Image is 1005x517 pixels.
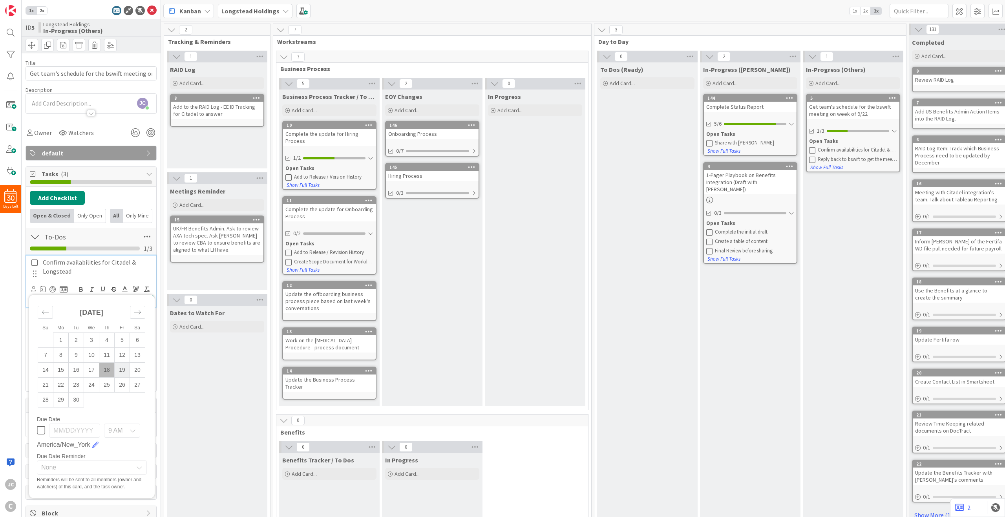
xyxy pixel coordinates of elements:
div: 12Update the offboarding business process piece based on last week's conversations [283,282,376,313]
div: Open Tasks [706,219,794,227]
td: Wednesday, 09/03/2025 12:00 PM [84,332,99,347]
button: Show Full Tasks [810,163,844,172]
span: 1/2 [293,154,301,162]
div: 145Hiring Process [386,164,479,181]
span: 0 [614,52,628,61]
td: Saturday, 09/06/2025 12:00 PM [130,332,145,347]
span: Description [26,86,53,93]
button: Add Checklist [30,191,85,205]
div: Update the Business Process Tracker [283,375,376,392]
span: 30 [7,195,15,201]
span: Add Card... [395,470,420,477]
div: 14 [283,367,376,375]
a: 8Add to the RAID Log - EE ID Tracking for Citadel to answer [170,94,264,127]
b: Longstead Holdings [221,7,280,15]
span: 1 [184,52,197,61]
strong: [DATE] [80,309,103,316]
span: Day to Day [598,38,896,46]
span: Add Card... [292,107,317,114]
div: 11 [283,197,376,204]
a: 144Complete Status Report5/6Open TasksShare with [PERSON_NAME]Show Full Tasks [703,94,797,156]
div: 146 [386,122,479,129]
div: Create a table of content [715,238,794,245]
td: Tuesday, 09/16/2025 12:00 PM [69,362,84,377]
span: 1 [820,52,833,61]
span: Business Process [280,65,578,73]
div: Add to Release / Version History [294,174,373,180]
span: 7 [288,25,301,35]
span: 2 [399,79,413,88]
span: Meetings Reminder [170,187,225,195]
div: 144Complete Status Report [704,95,797,112]
td: Saturday, 09/13/2025 12:00 PM [130,347,145,362]
a: 10Complete the update for Hiring Process1/2Open TasksAdd to Release / Version HistoryShow Full Tasks [282,121,376,190]
input: type card name here... [26,66,157,80]
td: Sunday, 09/07/2025 12:00 PM [38,347,53,362]
div: 5 [810,95,899,101]
div: 4 [704,163,797,170]
div: 144 [704,95,797,102]
div: Update the offboarding business process piece based on last week's conversations [283,289,376,313]
div: Complete the initial draft [715,229,794,235]
span: 1x [26,7,37,15]
span: JC [137,98,148,109]
div: Only Open [74,209,106,223]
div: Add to Release / Revision History [294,249,373,256]
a: 13Work on the [MEDICAL_DATA] Procedure - process document [282,327,376,360]
small: Fr [120,325,124,331]
a: 41-Pager Playbook on Benefits Integration (Draft with [PERSON_NAME])0/3Open TasksComplete the ini... [703,162,797,264]
div: Get team's schedule for the bswift meeting on week of 9/22 [807,102,899,119]
div: 10Complete the update for Hiring Process [283,122,376,146]
span: Longstead Holdings [43,21,103,27]
td: Monday, 09/15/2025 12:00 PM [53,362,69,377]
div: Final Review before sharing [715,248,794,254]
span: In-Progress (Others) [806,66,866,73]
td: Saturday, 09/20/2025 12:00 PM [130,362,145,377]
div: 11 [287,198,376,203]
div: 14Update the Business Process Tracker [283,367,376,392]
div: Open & Closed [30,209,74,223]
span: 0 [184,295,197,305]
div: 11Complete the update for Onboarding Process [283,197,376,221]
div: 41-Pager Playbook on Benefits Integration (Draft with [PERSON_NAME]) [704,163,797,194]
span: In Progress [385,456,418,464]
td: Friday, 09/12/2025 12:00 PM [115,347,130,362]
td: Thursday, 09/25/2025 12:00 PM [99,377,115,392]
a: 14Update the Business Process Tracker [282,367,376,400]
span: 0 / 1 [923,395,930,403]
div: 10 [287,122,376,128]
span: 1 / 3 [144,244,152,253]
div: 10 [283,122,376,129]
div: 5Get team's schedule for the bswift meeting on week of 9/22 [807,95,899,119]
div: 5 [807,95,899,102]
div: JC [5,479,16,490]
div: Complete Status Report [704,102,797,112]
td: Wednesday, 09/24/2025 12:00 PM [84,377,99,392]
span: Add Card... [179,323,205,330]
div: Add to the RAID Log - EE ID Tracking for Citadel to answer [171,102,263,119]
span: 7 [291,52,305,62]
span: Tracking & Reminders [168,38,260,46]
span: 2 [717,52,731,61]
td: Tuesday, 09/09/2025 12:00 PM [69,347,84,362]
div: Calendar [29,299,154,417]
span: Workstreams [277,38,581,46]
span: Add Card... [713,80,738,87]
span: 0 [502,79,515,88]
span: 1 [184,174,197,183]
div: Open Tasks [706,130,794,138]
small: Th [104,325,109,331]
span: 0 / 1 [923,311,930,319]
div: Onboarding Process [386,129,479,139]
span: EOY Changes [385,93,422,100]
a: 146Onboarding Process0/7 [385,121,479,157]
span: Business Process Tracker / To Dos [282,93,376,100]
td: Thursday, 09/11/2025 12:00 PM [99,347,115,362]
span: In Progress [488,93,521,100]
div: 8 [171,95,263,102]
div: Reply back to bswift to get the meeting schedule [818,156,897,163]
div: 1-Pager Playbook on Benefits Integration (Draft with [PERSON_NAME]) [704,170,797,194]
span: RAID Log [170,66,196,73]
div: C [5,501,16,512]
td: Sunday, 09/21/2025 12:00 PM [38,377,53,392]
